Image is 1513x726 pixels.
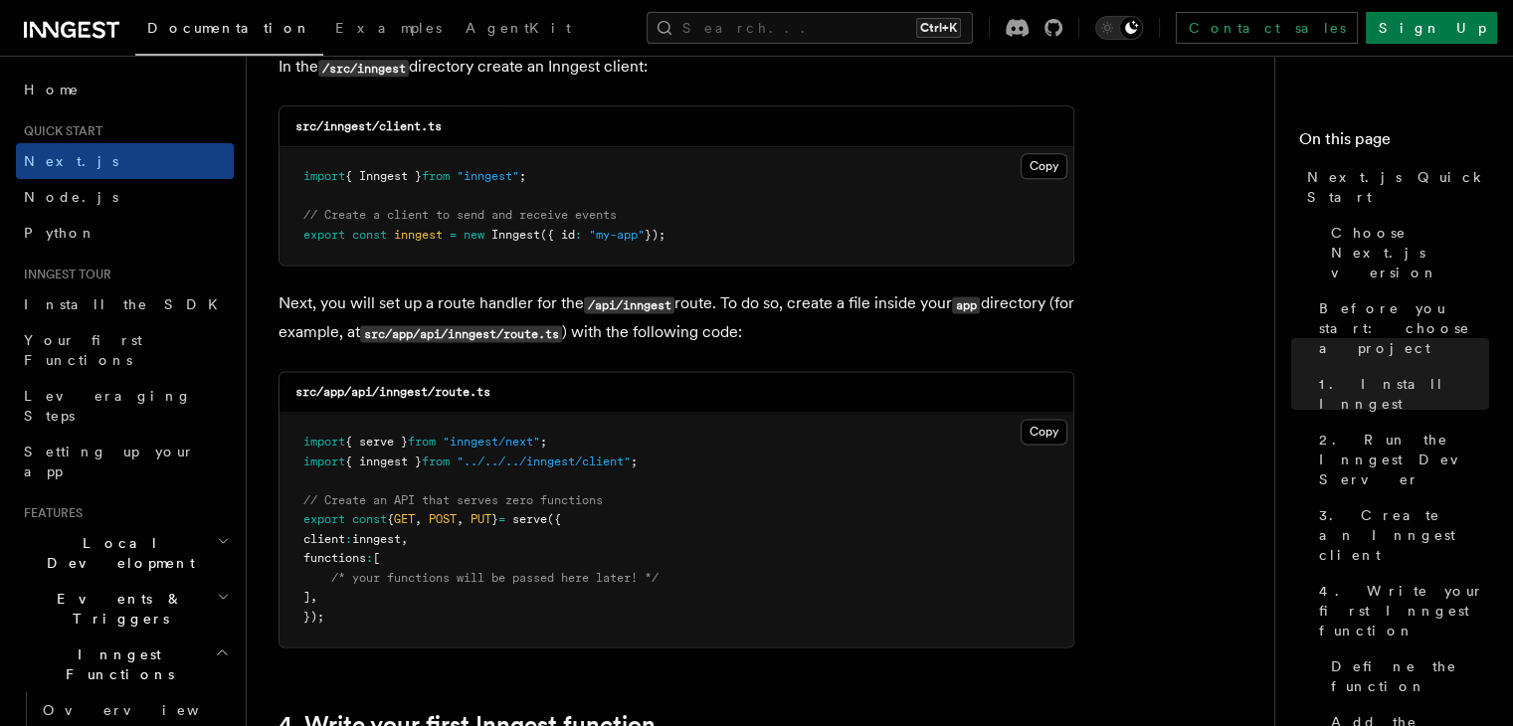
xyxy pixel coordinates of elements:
span: : [366,551,373,565]
span: Local Development [16,533,217,573]
span: Before you start: choose a project [1319,298,1489,358]
span: // Create an API that serves zero functions [303,493,603,507]
span: Python [24,225,96,241]
a: 3. Create an Inngest client [1311,497,1489,573]
button: Events & Triggers [16,581,234,636]
a: Documentation [135,6,323,56]
a: Python [16,215,234,251]
span: "../../../inngest/client" [457,454,631,468]
span: import [303,435,345,449]
span: = [450,228,457,242]
span: } [491,512,498,526]
a: AgentKit [454,6,583,54]
span: Home [24,80,80,99]
span: PUT [471,512,491,526]
a: Your first Functions [16,322,234,378]
a: Choose Next.js version [1323,215,1489,290]
span: Leveraging Steps [24,388,192,424]
code: app [952,296,980,313]
span: , [415,512,422,526]
span: export [303,512,345,526]
span: 3. Create an Inngest client [1319,505,1489,565]
span: AgentKit [466,20,571,36]
a: Contact sales [1176,12,1358,44]
span: const [352,512,387,526]
span: client [303,532,345,546]
span: Inngest tour [16,267,111,282]
span: { Inngest } [345,169,422,183]
a: 2. Run the Inngest Dev Server [1311,422,1489,497]
a: Next.js Quick Start [1299,159,1489,215]
span: Examples [335,20,442,36]
span: import [303,454,345,468]
a: Setting up your app [16,434,234,489]
span: ; [631,454,638,468]
span: ; [540,435,547,449]
span: , [310,590,317,604]
code: src/inngest/client.ts [295,119,442,133]
span: { inngest } [345,454,422,468]
p: Next, you will set up a route handler for the route. To do so, create a file inside your director... [279,289,1074,347]
span: Documentation [147,20,311,36]
a: 1. Install Inngest [1311,366,1489,422]
span: /* your functions will be passed here later! */ [331,571,659,585]
button: Toggle dark mode [1095,16,1143,40]
a: Define the function [1323,648,1489,704]
span: ; [519,169,526,183]
span: Setting up your app [24,444,195,479]
span: // Create a client to send and receive events [303,208,617,222]
a: 4. Write your first Inngest function [1311,573,1489,648]
a: Examples [323,6,454,54]
a: Install the SDK [16,286,234,322]
p: In the directory create an Inngest client: [279,53,1074,82]
span: Events & Triggers [16,589,217,629]
span: 4. Write your first Inngest function [1319,581,1489,640]
code: /src/inngest [318,60,409,77]
a: Next.js [16,143,234,179]
span: new [464,228,484,242]
span: , [457,512,464,526]
code: src/app/api/inngest/route.ts [295,385,490,399]
a: Node.js [16,179,234,215]
span: }); [303,610,324,624]
span: Choose Next.js version [1331,223,1489,282]
a: Sign Up [1366,12,1497,44]
button: Copy [1021,419,1067,445]
span: GET [394,512,415,526]
span: serve [512,512,547,526]
span: ({ [547,512,561,526]
span: const [352,228,387,242]
span: 2. Run the Inngest Dev Server [1319,430,1489,489]
span: = [498,512,505,526]
span: Inngest Functions [16,644,215,684]
span: }); [645,228,665,242]
span: Node.js [24,189,118,205]
span: Define the function [1331,656,1489,696]
span: Next.js [24,153,118,169]
span: "inngest" [457,169,519,183]
button: Copy [1021,153,1067,179]
span: import [303,169,345,183]
span: { [387,512,394,526]
span: POST [429,512,457,526]
span: ({ id [540,228,575,242]
span: { serve } [345,435,408,449]
span: from [408,435,436,449]
span: inngest [394,228,443,242]
a: Before you start: choose a project [1311,290,1489,366]
span: [ [373,551,380,565]
a: Home [16,72,234,107]
span: 1. Install Inngest [1319,374,1489,414]
button: Local Development [16,525,234,581]
span: Your first Functions [24,332,142,368]
span: inngest [352,532,401,546]
button: Search...Ctrl+K [647,12,973,44]
span: "my-app" [589,228,645,242]
code: /api/inngest [584,296,674,313]
code: src/app/api/inngest/route.ts [360,325,562,342]
span: ] [303,590,310,604]
span: Next.js Quick Start [1307,167,1489,207]
span: Features [16,505,83,521]
span: Quick start [16,123,102,139]
span: : [345,532,352,546]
